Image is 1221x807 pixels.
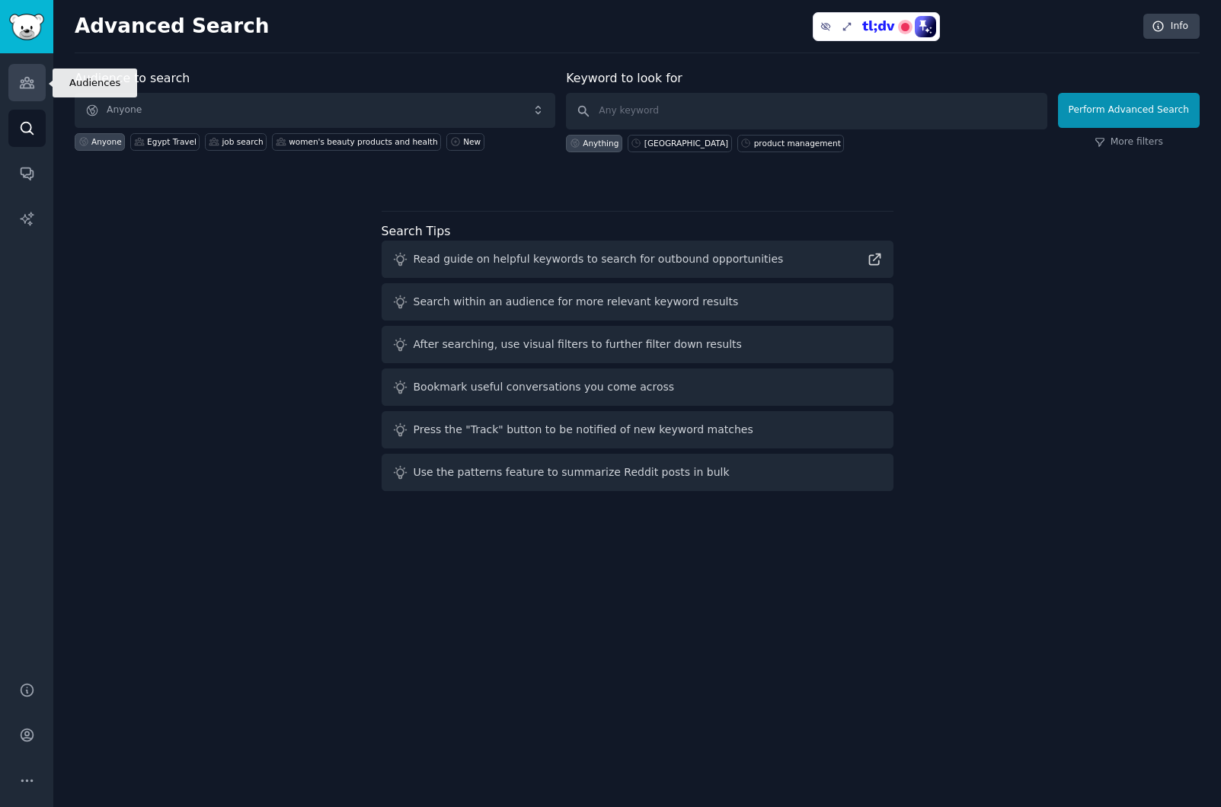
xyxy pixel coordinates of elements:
[414,464,730,480] div: Use the patterns feature to summarize Reddit posts in bulk
[75,14,1135,39] h2: Advanced Search
[382,224,451,238] label: Search Tips
[9,14,44,40] img: GummySearch logo
[289,136,437,147] div: women's beauty products and health
[75,71,190,85] label: Audience to search
[446,133,484,151] a: New
[91,136,122,147] div: Anyone
[414,422,753,438] div: Press the "Track" button to be notified of new keyword matches
[75,93,555,128] button: Anyone
[414,251,784,267] div: Read guide on helpful keywords to search for outbound opportunities
[414,337,742,352] div: After searching, use visual filters to further filter down results
[414,379,675,395] div: Bookmark useful conversations you come across
[1058,93,1200,128] button: Perform Advanced Search
[566,71,682,85] label: Keyword to look for
[1095,136,1163,149] a: More filters
[1143,14,1200,40] a: Info
[566,93,1047,129] input: Any keyword
[583,138,618,148] div: Anything
[754,138,841,148] div: product management
[644,138,728,148] div: [GEOGRAPHIC_DATA]
[414,294,739,310] div: Search within an audience for more relevant keyword results
[222,136,263,147] div: job search
[463,136,481,147] div: New
[147,136,197,147] div: Egypt Travel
